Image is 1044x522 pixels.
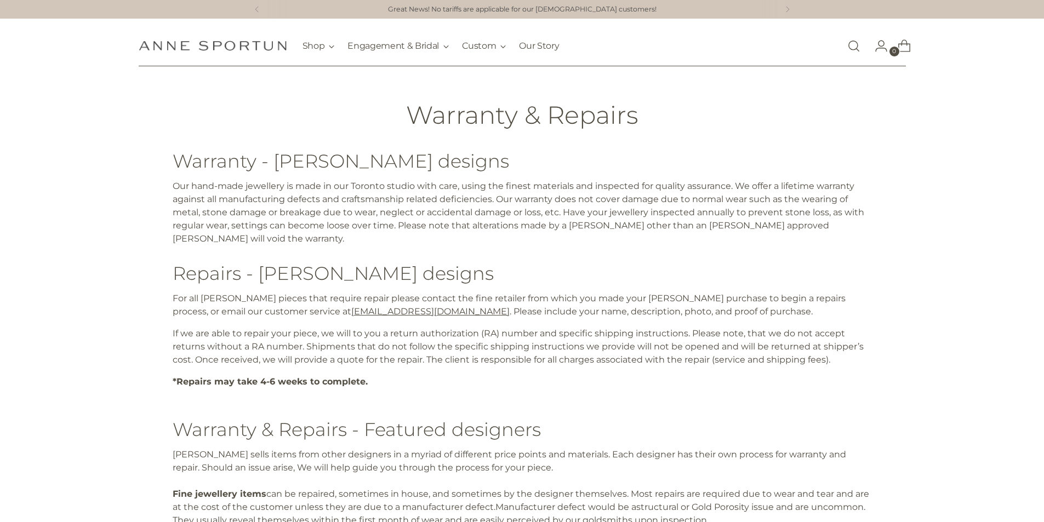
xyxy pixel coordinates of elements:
[889,35,911,57] a: Open cart modal
[139,41,287,51] a: Anne Sportun Fine Jewellery
[173,151,871,171] h3: Warranty - [PERSON_NAME] designs
[351,306,510,317] a: [EMAIL_ADDRESS][DOMAIN_NAME]
[173,180,871,245] p: Our hand-made jewellery is made in our Toronto studio with care, using the finest materials and i...
[495,502,636,512] span: Manufacturer defect would be a
[173,263,871,283] h3: Repairs - [PERSON_NAME] designs
[889,47,899,56] span: 0
[173,419,871,439] h3: Warranty & Repairs - Featured designers
[173,489,266,499] strong: Fine jewellery items
[519,34,559,58] a: Our Story
[388,4,657,15] a: Great News! No tariffs are applicable for our [DEMOGRAPHIC_DATA] customers!
[406,101,638,129] h1: Warranty & Repairs
[843,35,865,57] a: Open search modal
[303,34,335,58] button: Shop
[462,34,506,58] button: Custom
[173,292,871,318] p: For all [PERSON_NAME] pieces that require repair please contact the fine retailer from which you ...
[173,327,871,366] p: If we are able to repair your piece, we will to you a return authorization (RA) number and specif...
[866,35,888,57] a: Go to the account page
[347,34,449,58] button: Engagement & Bridal
[173,376,368,387] strong: *Repairs may take 4-6 weeks to complete.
